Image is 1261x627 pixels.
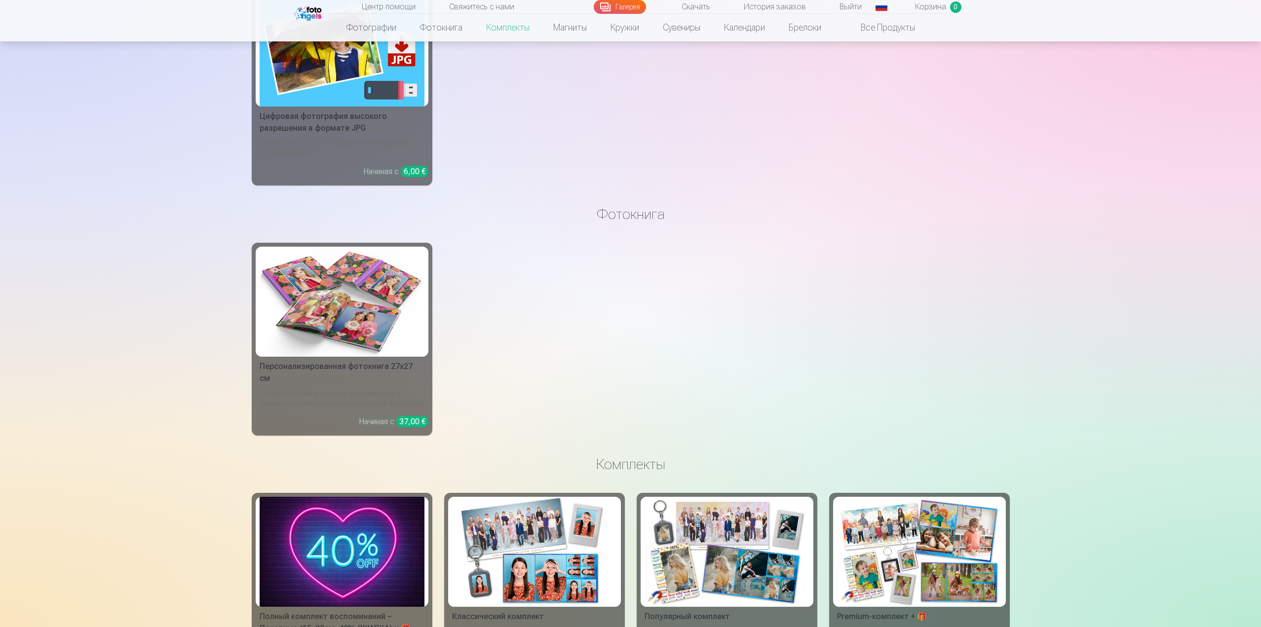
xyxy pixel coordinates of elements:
h3: Фотокнига [260,205,1002,223]
a: Календари [712,14,777,41]
div: Начиная с [359,416,428,428]
div: Популярный комплект [641,611,813,623]
a: Сувениры [651,14,712,41]
img: Персонализированная фотокнига 27x27 см [260,247,424,357]
span: 0 [950,1,961,13]
img: Полный комплект воспоминаний – Печатные (15×23см, 40% СКИДКА) и 🎁 Цифровые Фотографии [260,497,424,607]
a: Кружки [599,14,651,41]
div: Начиная с [363,166,428,178]
a: Комплекты [474,14,541,41]
div: Персонализированная фотокнига 27x27 см [256,361,428,384]
a: Магниты [541,14,599,41]
a: Фотокнига [408,14,474,41]
div: Цифровая фотография высокого разрешения в формате JPG [256,111,428,134]
img: Популярный комплект [645,497,809,607]
div: Съемка ваших воспоминаний с потрясающей детализацией [256,138,428,158]
h3: Комплекты [260,455,1002,473]
a: Фотографии [335,14,408,41]
div: Сохраните самые дорогие воспоминания с помощью нашей персонализированной фотокниги [256,388,428,408]
a: Все продукты [833,14,927,41]
img: Premium-комплект + 🎁 [837,497,1002,607]
div: Premium-комплект + 🎁 [833,611,1006,623]
a: Брелоки [777,14,833,41]
img: Классический комплект [452,497,617,607]
div: Классический комплект [448,611,621,623]
img: /fa2 [294,4,324,21]
div: 6,00 € [401,166,428,177]
a: Персонализированная фотокнига 27x27 смПерсонализированная фотокнига 27x27 смСохраните самые дорог... [252,243,432,436]
div: 37,00 € [396,416,428,427]
span: Корзина [915,1,946,13]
